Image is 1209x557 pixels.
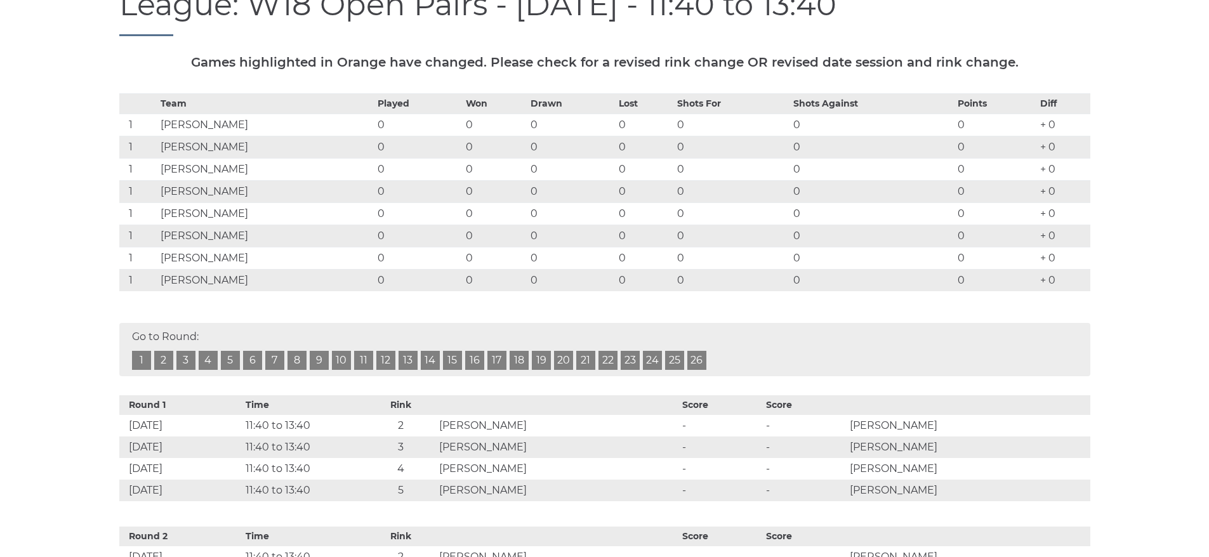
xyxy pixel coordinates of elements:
[674,225,790,247] td: 0
[790,158,955,180] td: 0
[847,436,1090,458] td: [PERSON_NAME]
[463,136,527,158] td: 0
[157,93,375,114] th: Team
[465,351,484,370] a: 16
[616,180,675,202] td: 0
[366,480,436,501] td: 5
[674,269,790,291] td: 0
[554,351,573,370] a: 20
[119,136,157,158] td: 1
[674,93,790,114] th: Shots For
[366,458,436,480] td: 4
[436,436,679,458] td: [PERSON_NAME]
[374,114,463,136] td: 0
[527,202,616,225] td: 0
[616,114,675,136] td: 0
[310,351,329,370] a: 9
[847,415,1090,436] td: [PERSON_NAME]
[955,136,1037,158] td: 0
[374,180,463,202] td: 0
[119,395,242,415] th: Round 1
[119,180,157,202] td: 1
[955,269,1037,291] td: 0
[463,269,527,291] td: 0
[487,351,506,370] a: 17
[763,458,847,480] td: -
[157,225,375,247] td: [PERSON_NAME]
[763,415,847,436] td: -
[119,458,242,480] td: [DATE]
[1037,136,1090,158] td: + 0
[621,351,640,370] a: 23
[1037,180,1090,202] td: + 0
[527,247,616,269] td: 0
[674,136,790,158] td: 0
[616,269,675,291] td: 0
[1037,158,1090,180] td: + 0
[763,436,847,458] td: -
[366,395,436,415] th: Rink
[463,114,527,136] td: 0
[119,202,157,225] td: 1
[374,225,463,247] td: 0
[157,247,375,269] td: [PERSON_NAME]
[119,480,242,501] td: [DATE]
[790,247,955,269] td: 0
[374,136,463,158] td: 0
[763,527,847,546] th: Score
[119,527,242,546] th: Round 2
[679,436,763,458] td: -
[443,351,462,370] a: 15
[1037,202,1090,225] td: + 0
[763,480,847,501] td: -
[287,351,307,370] a: 8
[157,158,375,180] td: [PERSON_NAME]
[576,351,595,370] a: 21
[374,269,463,291] td: 0
[119,158,157,180] td: 1
[332,351,351,370] a: 10
[527,269,616,291] td: 0
[598,351,618,370] a: 22
[436,480,679,501] td: [PERSON_NAME]
[436,415,679,436] td: [PERSON_NAME]
[157,180,375,202] td: [PERSON_NAME]
[242,436,366,458] td: 11:40 to 13:40
[616,247,675,269] td: 0
[157,202,375,225] td: [PERSON_NAME]
[790,202,955,225] td: 0
[366,415,436,436] td: 2
[354,351,373,370] a: 11
[790,136,955,158] td: 0
[527,114,616,136] td: 0
[374,247,463,269] td: 0
[674,114,790,136] td: 0
[955,93,1037,114] th: Points
[221,351,240,370] a: 5
[674,158,790,180] td: 0
[463,158,527,180] td: 0
[955,180,1037,202] td: 0
[679,415,763,436] td: -
[242,395,366,415] th: Time
[463,202,527,225] td: 0
[463,247,527,269] td: 0
[376,351,395,370] a: 12
[242,480,366,501] td: 11:40 to 13:40
[674,247,790,269] td: 0
[436,458,679,480] td: [PERSON_NAME]
[157,136,375,158] td: [PERSON_NAME]
[374,93,463,114] th: Played
[763,395,847,415] th: Score
[421,351,440,370] a: 14
[119,55,1090,69] h5: Games highlighted in Orange have changed. Please check for a revised rink change OR revised date ...
[119,269,157,291] td: 1
[616,93,675,114] th: Lost
[265,351,284,370] a: 7
[119,225,157,247] td: 1
[242,415,366,436] td: 11:40 to 13:40
[1037,93,1090,114] th: Diff
[665,351,684,370] a: 25
[955,114,1037,136] td: 0
[366,436,436,458] td: 3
